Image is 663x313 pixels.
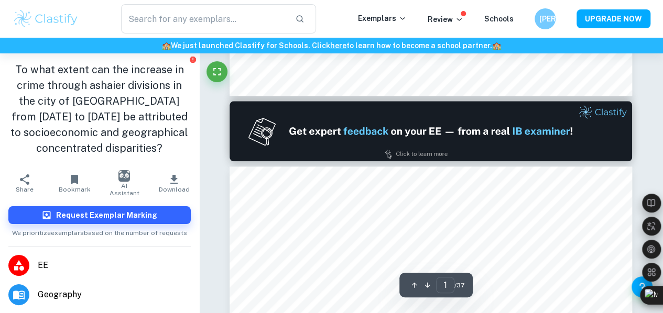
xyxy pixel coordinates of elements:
[121,4,287,33] input: Search for any exemplars...
[492,41,501,50] span: 🏫
[38,259,191,272] span: EE
[59,186,91,193] span: Bookmark
[484,15,514,23] a: Schools
[535,8,556,29] button: [PERSON_NAME]
[149,169,199,198] button: Download
[2,40,661,51] h6: We just launched Clastify for Schools. Click to learn how to become a school partner.
[206,61,227,82] button: Fullscreen
[632,276,653,297] button: Help and Feedback
[162,41,171,50] span: 🏫
[16,186,34,193] span: Share
[539,13,551,25] h6: [PERSON_NAME]
[13,8,79,29] img: Clastify logo
[56,209,157,221] h6: Request Exemplar Marking
[230,101,632,161] img: Ad
[50,169,100,198] button: Bookmark
[428,14,463,25] p: Review
[12,224,187,238] span: We prioritize exemplars based on the number of requests
[106,182,143,197] span: AI Assistant
[330,41,346,50] a: here
[118,170,130,182] img: AI Assistant
[8,206,191,224] button: Request Exemplar Marking
[454,281,464,290] span: / 37
[100,169,149,198] button: AI Assistant
[189,55,197,63] button: Report issue
[577,9,650,28] button: UPGRADE NOW
[159,186,190,193] span: Download
[38,288,191,301] span: Geography
[358,13,407,24] p: Exemplars
[8,62,191,156] h1: To what extent can the increase in crime through ashaier divisions in the city of [GEOGRAPHIC_DAT...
